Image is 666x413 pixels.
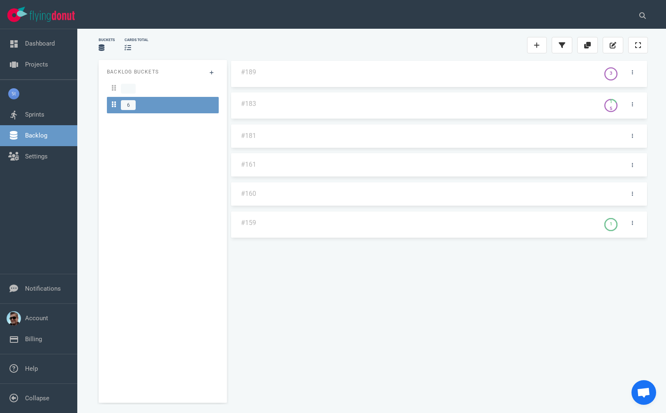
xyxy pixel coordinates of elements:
[241,161,256,168] a: #161
[241,219,256,227] a: #159
[631,380,656,405] div: Open de chat
[25,40,55,47] a: Dashboard
[25,111,44,118] a: Sprints
[610,70,612,77] div: 3
[99,37,115,43] div: Buckets
[610,99,612,106] div: 1
[241,100,256,108] a: #183
[25,395,49,402] a: Collapse
[241,68,256,76] a: #189
[610,221,612,228] div: 1
[25,132,47,139] a: Backlog
[25,153,48,160] a: Settings
[107,97,219,113] a: 6
[25,285,61,292] a: Notifications
[107,68,219,76] p: Backlog Buckets
[125,37,148,43] div: cards total
[25,335,42,343] a: Billing
[241,132,256,140] a: #181
[121,100,136,110] span: 6
[241,190,256,197] a: #160
[25,314,48,322] a: Account
[25,61,48,68] a: Projects
[610,106,612,112] div: 5
[25,365,38,372] a: Help
[30,11,75,22] img: Flying Donut text logo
